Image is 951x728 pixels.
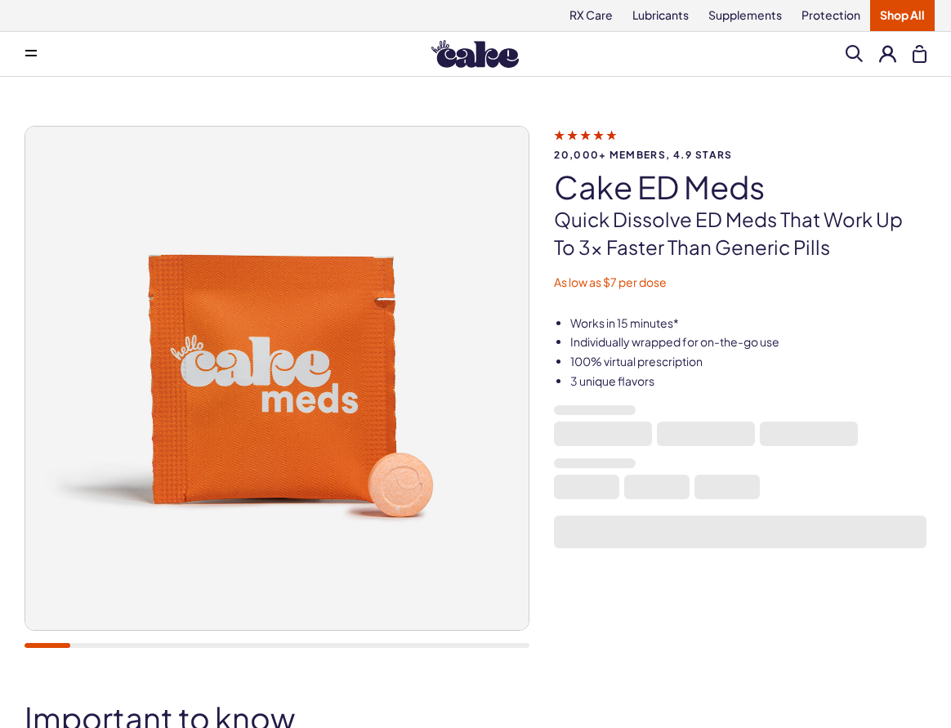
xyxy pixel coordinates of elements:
[431,40,519,68] img: Hello Cake
[554,206,926,261] p: Quick dissolve ED Meds that work up to 3x faster than generic pills
[570,373,926,390] li: 3 unique flavors
[570,315,926,332] li: Works in 15 minutes*
[570,354,926,370] li: 100% virtual prescription
[554,127,926,160] a: 20,000+ members, 4.9 stars
[554,150,926,160] span: 20,000+ members, 4.9 stars
[554,170,926,204] h1: Cake ED Meds
[570,334,926,351] li: Individually wrapped for on-the-go use
[25,127,529,630] img: Cake ED Meds
[554,275,926,291] p: As low as $7 per dose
